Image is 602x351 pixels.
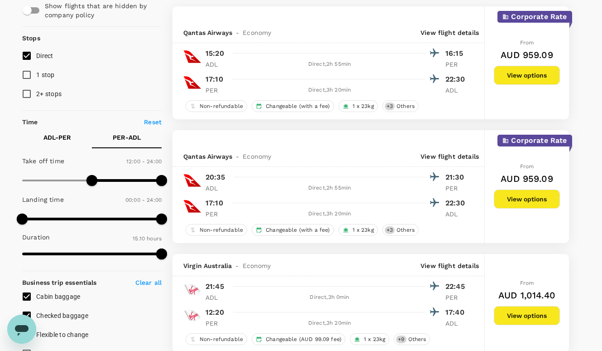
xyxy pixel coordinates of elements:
[405,336,430,343] span: Others
[45,1,155,19] p: Show flights that are hidden by company policy
[385,102,395,110] span: + 3
[360,336,389,343] span: 1 x 23kg
[445,319,468,328] p: ADL
[205,307,224,318] p: 12:20
[445,307,468,318] p: 17:40
[205,198,223,209] p: 17:10
[183,197,201,215] img: QF
[385,226,395,234] span: + 3
[183,307,201,325] img: VA
[125,197,162,203] span: 00:00 - 24:00
[498,288,555,302] h6: AUD 1,014.40
[36,90,62,97] span: 2+ stops
[349,102,377,110] span: 1 x 23kg
[420,152,479,161] p: View flight details
[183,261,232,270] span: Virgin Australia
[252,224,334,236] div: Changeable (with a fee)
[126,158,162,165] span: 12:00 - 24:00
[445,48,468,59] p: 16:15
[501,48,553,62] h6: AUD 959.09
[205,210,228,219] p: PER
[520,163,534,170] span: From
[183,281,201,299] img: VA
[205,86,228,95] p: PER
[183,48,201,66] img: QF
[234,319,425,328] div: Direct , 3h 20min
[349,226,377,234] span: 1 x 23kg
[234,86,425,95] div: Direct , 3h 20min
[22,279,97,286] strong: Business trip essentials
[205,172,225,183] p: 20:35
[36,312,88,319] span: Checked baggage
[243,261,271,270] span: Economy
[186,224,247,236] div: Non-refundable
[501,171,553,186] h6: AUD 959.09
[350,333,389,345] div: 1 x 23kg
[243,152,271,161] span: Economy
[234,210,425,219] div: Direct , 3h 20min
[183,73,201,92] img: QF
[445,210,468,219] p: ADL
[445,172,468,183] p: 21:30
[445,86,468,95] p: ADL
[262,226,333,234] span: Changeable (with a fee)
[396,336,406,343] span: + 9
[232,28,243,37] span: -
[7,315,36,344] iframe: Button to launch messaging window
[445,74,468,85] p: 22:30
[420,261,479,270] p: View flight details
[36,71,55,78] span: 1 stop
[234,293,425,302] div: Direct , 3h 0min
[135,278,162,287] p: Clear all
[494,66,560,85] button: View options
[205,48,224,59] p: 15:20
[234,60,425,69] div: Direct , 2h 55min
[232,152,243,161] span: -
[113,133,141,142] p: PER - ADL
[262,102,333,110] span: Changeable (with a fee)
[183,171,201,190] img: QF
[205,74,223,85] p: 17:10
[22,156,64,166] p: Take off time
[144,117,162,127] p: Reset
[133,235,162,242] span: 15.10 hours
[520,39,534,46] span: From
[445,281,468,292] p: 22:45
[183,152,232,161] span: Qantas Airways
[36,52,53,59] span: Direct
[445,293,468,302] p: PER
[252,333,345,345] div: Changeable (AUD 99.09 fee)
[420,28,479,37] p: View flight details
[511,135,567,146] p: Corporate Rate
[394,333,430,345] div: +9Others
[22,233,50,242] p: Duration
[494,306,560,325] button: View options
[205,319,228,328] p: PER
[494,190,560,209] button: View options
[445,60,468,69] p: PER
[382,224,419,236] div: +3Others
[382,100,419,112] div: +3Others
[22,195,64,204] p: Landing time
[511,11,567,22] p: Corporate Rate
[445,198,468,209] p: 22:30
[252,100,334,112] div: Changeable (with a fee)
[22,117,38,127] p: Time
[339,100,378,112] div: 1 x 23kg
[43,133,71,142] p: ADL - PER
[205,60,228,69] p: ADL
[186,333,247,345] div: Non-refundable
[205,281,224,292] p: 21:45
[205,293,228,302] p: ADL
[196,102,247,110] span: Non-refundable
[183,28,232,37] span: Qantas Airways
[36,293,80,300] span: Cabin baggage
[520,280,534,286] span: From
[234,184,425,193] div: Direct , 2h 55min
[445,184,468,193] p: PER
[339,224,378,236] div: 1 x 23kg
[205,184,228,193] p: ADL
[36,331,89,338] span: Flexible to change
[243,28,271,37] span: Economy
[196,336,247,343] span: Non-refundable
